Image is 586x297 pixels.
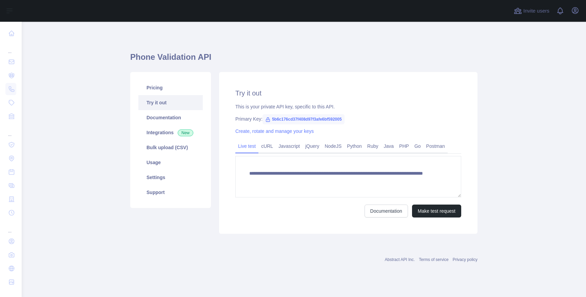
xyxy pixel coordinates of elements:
a: Live test [235,141,258,152]
a: jQuery [302,141,322,152]
a: Pricing [138,80,203,95]
div: ... [5,41,16,54]
a: Ruby [365,141,381,152]
a: Usage [138,155,203,170]
span: Invite users [523,7,549,15]
a: Java [381,141,397,152]
button: Make test request [412,205,461,217]
a: Documentation [365,205,408,217]
div: Primary Key: [235,116,461,122]
div: ... [5,220,16,234]
a: Python [344,141,365,152]
h1: Phone Validation API [130,52,477,68]
a: PHP [396,141,412,152]
a: Postman [424,141,448,152]
span: New [178,129,193,136]
a: Privacy policy [453,257,477,262]
a: Settings [138,170,203,185]
span: 5b6c176cd37f408d97f3afe6bf592005 [262,114,344,124]
a: Try it out [138,95,203,110]
a: Integrations New [138,125,203,140]
a: Support [138,185,203,200]
a: cURL [258,141,276,152]
div: This is your private API key, specific to this API. [235,103,461,110]
a: Documentation [138,110,203,125]
button: Invite users [512,5,551,16]
a: Abstract API Inc. [385,257,415,262]
a: Javascript [276,141,302,152]
h2: Try it out [235,88,461,98]
div: ... [5,124,16,137]
a: Go [412,141,424,152]
a: NodeJS [322,141,344,152]
a: Terms of service [419,257,448,262]
a: Create, rotate and manage your keys [235,128,314,134]
a: Bulk upload (CSV) [138,140,203,155]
